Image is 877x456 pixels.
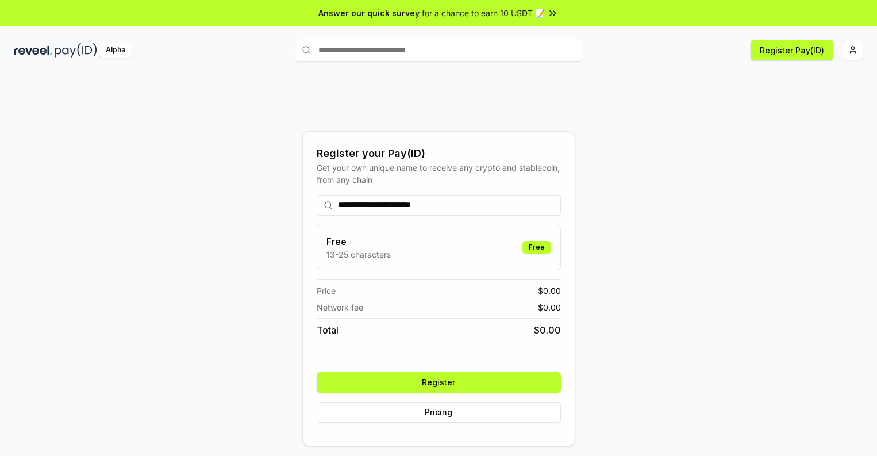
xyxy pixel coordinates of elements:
[317,372,561,393] button: Register
[522,241,551,254] div: Free
[317,323,339,337] span: Total
[326,235,391,248] h3: Free
[317,402,561,423] button: Pricing
[751,40,833,60] button: Register Pay(ID)
[14,43,52,58] img: reveel_dark
[326,248,391,260] p: 13-25 characters
[318,7,420,19] span: Answer our quick survey
[317,301,363,313] span: Network fee
[55,43,97,58] img: pay_id
[422,7,545,19] span: for a chance to earn 10 USDT 📝
[317,162,561,186] div: Get your own unique name to receive any crypto and stablecoin, from any chain
[317,285,336,297] span: Price
[534,323,561,337] span: $ 0.00
[99,43,132,58] div: Alpha
[538,285,561,297] span: $ 0.00
[538,301,561,313] span: $ 0.00
[317,145,561,162] div: Register your Pay(ID)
